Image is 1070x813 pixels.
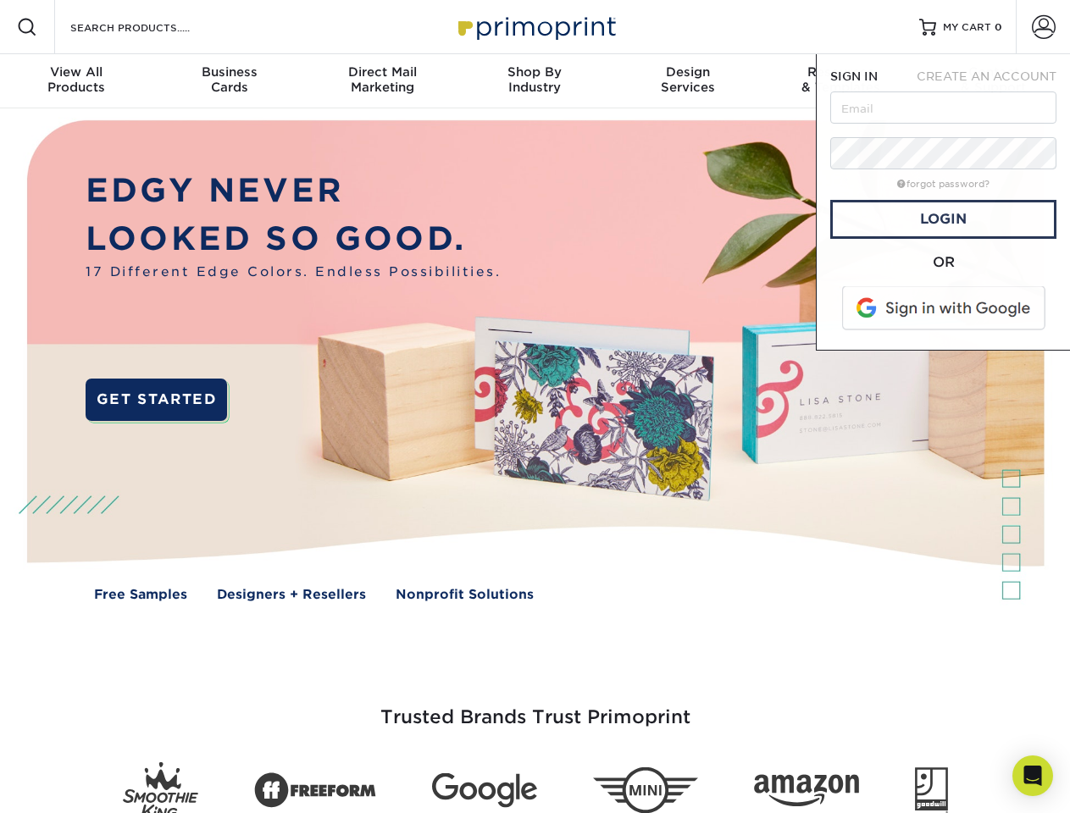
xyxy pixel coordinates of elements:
[458,64,611,80] span: Shop By
[69,17,234,37] input: SEARCH PRODUCTS.....
[396,585,534,605] a: Nonprofit Solutions
[612,64,764,95] div: Services
[86,215,501,263] p: LOOKED SO GOOD.
[830,200,1056,239] a: Login
[86,379,227,421] a: GET STARTED
[458,54,611,108] a: Shop ByIndustry
[40,666,1031,749] h3: Trusted Brands Trust Primoprint
[612,64,764,80] span: Design
[754,775,859,807] img: Amazon
[306,64,458,95] div: Marketing
[152,64,305,95] div: Cards
[458,64,611,95] div: Industry
[1012,755,1053,796] div: Open Intercom Messenger
[915,767,948,813] img: Goodwill
[432,773,537,808] img: Google
[830,91,1056,124] input: Email
[451,8,620,45] img: Primoprint
[830,69,878,83] span: SIGN IN
[995,21,1002,33] span: 0
[764,64,917,80] span: Resources
[94,585,187,605] a: Free Samples
[152,54,305,108] a: BusinessCards
[152,64,305,80] span: Business
[306,54,458,108] a: Direct MailMarketing
[764,54,917,108] a: Resources& Templates
[897,179,990,190] a: forgot password?
[86,263,501,282] span: 17 Different Edge Colors. Endless Possibilities.
[830,252,1056,273] div: OR
[917,69,1056,83] span: CREATE AN ACCOUNT
[764,64,917,95] div: & Templates
[306,64,458,80] span: Direct Mail
[217,585,366,605] a: Designers + Resellers
[612,54,764,108] a: DesignServices
[86,167,501,215] p: EDGY NEVER
[943,20,991,35] span: MY CART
